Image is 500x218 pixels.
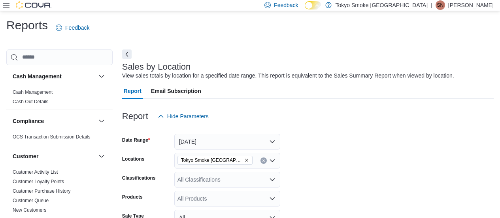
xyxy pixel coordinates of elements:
[13,169,58,175] a: Customer Activity List
[448,0,494,10] p: [PERSON_NAME]
[177,156,253,165] span: Tokyo Smoke Ontario
[13,152,38,160] h3: Customer
[13,134,91,140] a: OCS Transaction Submission Details
[269,157,275,164] button: Open list of options
[97,116,106,126] button: Compliance
[13,99,49,104] a: Cash Out Details
[13,188,71,194] a: Customer Purchase History
[122,112,148,121] h3: Report
[13,198,49,203] a: Customer Queue
[13,89,53,95] a: Cash Management
[13,72,62,80] h3: Cash Management
[122,72,454,80] div: View sales totals by location for a specified date range. This report is equivalent to the Sales ...
[6,17,48,33] h1: Reports
[155,108,212,124] button: Hide Parameters
[260,157,267,164] button: Clear input
[437,0,444,10] span: SN
[122,62,191,72] h3: Sales by Location
[13,178,64,185] span: Customer Loyalty Points
[269,195,275,202] button: Open list of options
[181,156,243,164] span: Tokyo Smoke [GEOGRAPHIC_DATA]
[122,156,145,162] label: Locations
[305,1,321,9] input: Dark Mode
[336,0,428,10] p: Tokyo Smoke [GEOGRAPHIC_DATA]
[97,72,106,81] button: Cash Management
[53,20,92,36] a: Feedback
[13,152,95,160] button: Customer
[13,207,46,213] a: New Customers
[13,179,64,184] a: Customer Loyalty Points
[13,197,49,204] span: Customer Queue
[13,99,49,105] span: Cash Out Details
[122,49,132,59] button: Next
[6,132,113,145] div: Compliance
[174,134,280,150] button: [DATE]
[13,117,44,125] h3: Compliance
[122,175,156,181] label: Classifications
[151,83,201,99] span: Email Subscription
[436,0,445,10] div: Stephanie Neblett
[244,158,249,163] button: Remove Tokyo Smoke Ontario from selection in this group
[269,176,275,183] button: Open list of options
[6,87,113,110] div: Cash Management
[431,0,432,10] p: |
[167,112,209,120] span: Hide Parameters
[122,137,150,143] label: Date Range
[274,1,298,9] span: Feedback
[122,194,143,200] label: Products
[13,72,95,80] button: Cash Management
[13,117,95,125] button: Compliance
[124,83,142,99] span: Report
[16,1,51,9] img: Cova
[6,167,113,218] div: Customer
[65,24,89,32] span: Feedback
[97,152,106,161] button: Customer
